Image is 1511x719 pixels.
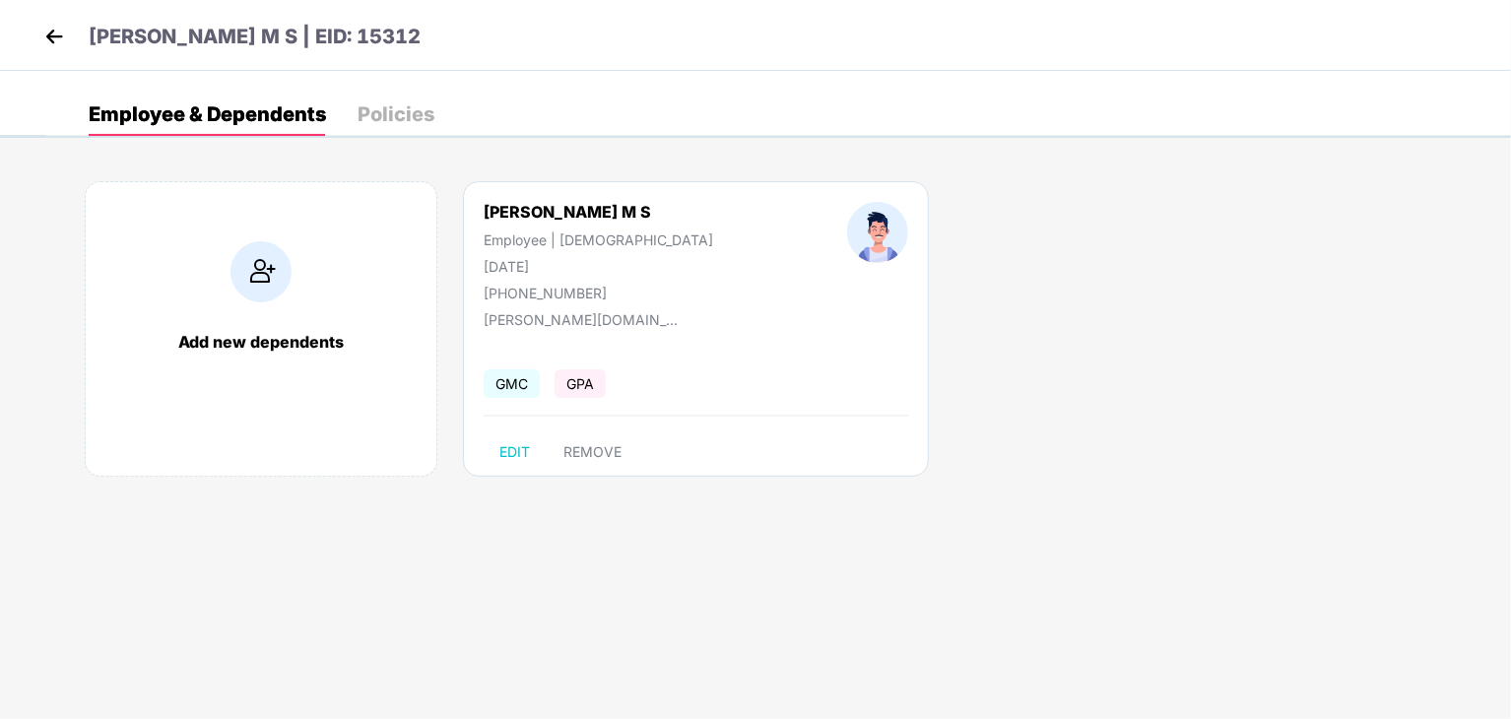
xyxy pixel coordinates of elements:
div: Add new dependents [105,332,417,352]
div: Employee & Dependents [89,104,326,124]
img: profileImage [847,202,908,263]
div: [PERSON_NAME][DOMAIN_NAME][EMAIL_ADDRESS][DOMAIN_NAME] [484,311,681,328]
div: Employee | [DEMOGRAPHIC_DATA] [484,231,713,248]
div: [PHONE_NUMBER] [484,285,713,301]
div: Policies [358,104,434,124]
span: REMOVE [563,444,622,460]
p: [PERSON_NAME] M S | EID: 15312 [89,22,421,52]
span: EDIT [499,444,530,460]
span: GMC [484,369,540,398]
span: GPA [555,369,606,398]
img: addIcon [230,241,292,302]
button: EDIT [484,436,546,468]
button: REMOVE [548,436,637,468]
img: back [39,22,69,51]
div: [DATE] [484,258,713,275]
div: [PERSON_NAME] M S [484,202,713,222]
